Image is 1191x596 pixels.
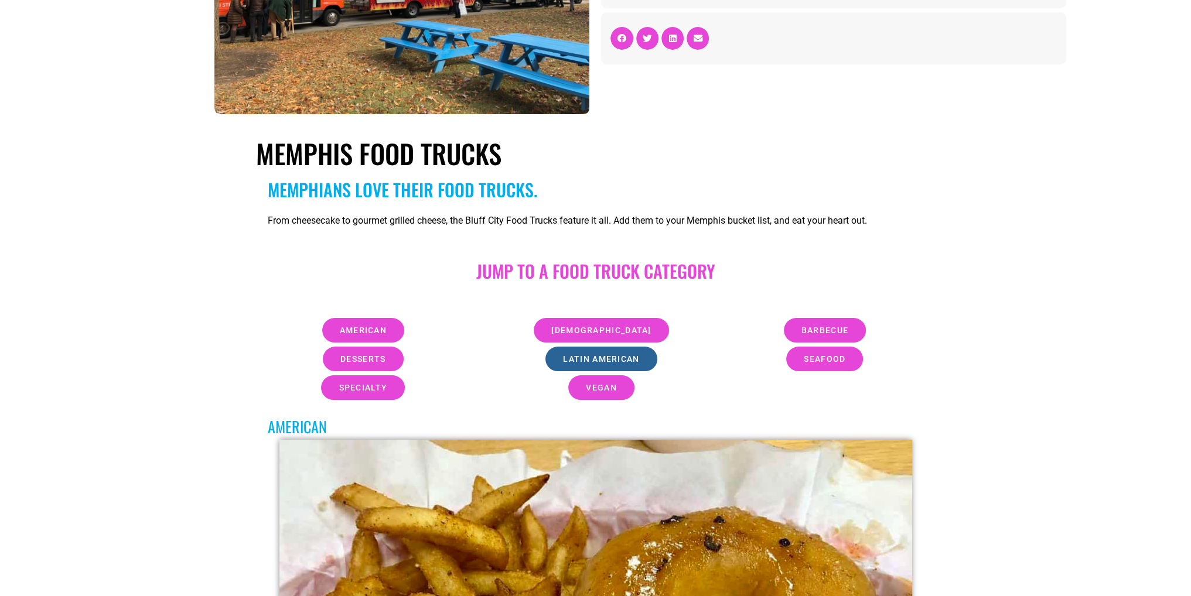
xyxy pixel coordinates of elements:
span: [DEMOGRAPHIC_DATA] [551,326,651,334]
div: Share on linkedin [661,27,684,49]
div: Share on facebook [610,27,633,49]
h3: AMerican [268,417,924,436]
span: barbecue [801,326,848,334]
a: [DEMOGRAPHIC_DATA] [534,318,668,342]
h1: Memphis Food Trucks [256,138,936,169]
a: latin american [545,347,657,371]
div: Share on email [687,27,709,49]
a: vegan [568,375,634,400]
a: seafood [786,347,863,371]
p: From cheesecake to gourmet grilled cheese, the Bluff City Food Trucks feature it all. Add them to... [268,214,924,228]
span: vegan [586,383,617,392]
span: latin american [563,355,639,363]
span: specialty [339,383,387,392]
a: american [322,318,404,342]
span: desserts [340,355,385,363]
span: seafood [804,355,845,363]
h2: Memphians love Their food trucks. [268,179,924,200]
div: Share on twitter [636,27,658,49]
span: american [340,326,387,334]
a: specialty [321,375,405,400]
a: desserts [323,347,403,371]
h2: JUMP TO A food truck Category [268,261,924,282]
a: barbecue [784,318,866,342]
